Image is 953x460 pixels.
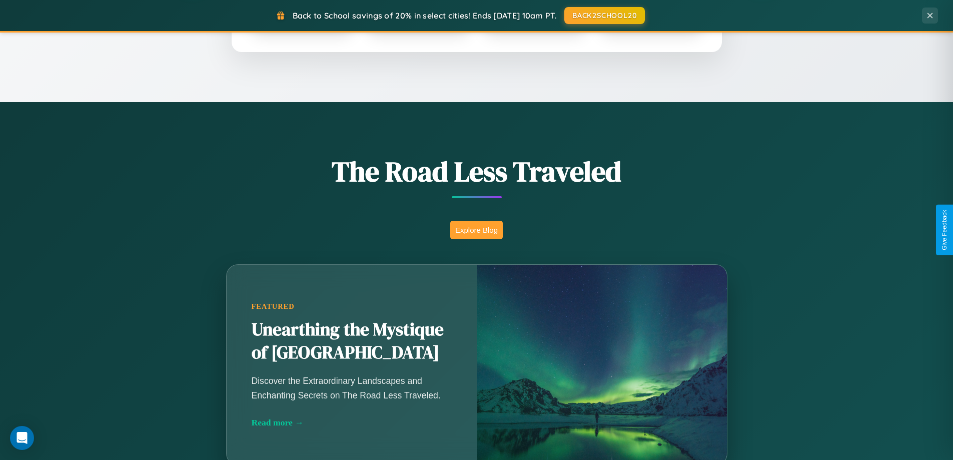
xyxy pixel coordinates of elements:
[941,210,948,250] div: Give Feedback
[450,221,503,239] button: Explore Blog
[177,152,777,191] h1: The Road Less Traveled
[252,302,452,311] div: Featured
[10,426,34,450] div: Open Intercom Messenger
[252,374,452,402] p: Discover the Extraordinary Landscapes and Enchanting Secrets on The Road Less Traveled.
[252,318,452,364] h2: Unearthing the Mystique of [GEOGRAPHIC_DATA]
[293,11,557,21] span: Back to School savings of 20% in select cities! Ends [DATE] 10am PT.
[564,7,645,24] button: BACK2SCHOOL20
[252,417,452,428] div: Read more →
